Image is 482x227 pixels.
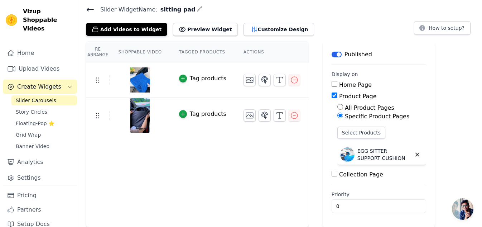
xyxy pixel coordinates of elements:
[179,110,226,118] button: Tag products
[16,143,49,150] span: Banner Video
[11,141,77,151] a: Banner Video
[190,74,226,83] div: Tag products
[332,71,358,78] legend: Display on
[11,95,77,105] a: Slider Carousels
[6,14,17,26] img: Vizup
[3,203,77,217] a: Partners
[411,148,423,161] button: Delete widget
[345,113,409,120] label: Specific Product Pages
[339,93,377,100] label: Product Page
[16,108,47,115] span: Story Circles
[130,98,150,133] img: tn-5b89ccbd22634e828e47c61ceadcd84d.png
[95,5,158,14] span: Slider Widget Name:
[345,104,394,111] label: All Product Pages
[190,110,226,118] div: Tag products
[86,23,167,36] button: Add Videos to Widget
[16,131,41,138] span: Grid Wrap
[3,62,77,76] a: Upload Videos
[452,198,473,220] a: Open chat
[414,26,471,33] a: How to setup?
[23,7,74,33] span: Vizup Shoppable Videos
[235,42,309,62] th: Actions
[414,21,471,35] button: How to setup?
[11,118,77,128] a: Floating-Pop ⭐
[3,80,77,94] button: Create Widgets
[179,74,226,83] button: Tag products
[173,23,237,36] button: Preview Widget
[339,81,372,88] label: Home Page
[244,109,256,122] button: Change Thumbnail
[332,191,426,198] label: Priority
[339,171,383,178] label: Collection Page
[16,120,54,127] span: Floating-Pop ⭐
[158,5,196,14] span: sitting pad
[86,42,110,62] th: Re Arrange
[244,74,256,86] button: Change Thumbnail
[3,155,77,169] a: Analytics
[110,42,170,62] th: Shoppable Video
[170,42,235,62] th: Tagged Products
[3,46,77,60] a: Home
[11,130,77,140] a: Grid Wrap
[16,97,56,104] span: Slider Carousels
[17,82,61,91] span: Create Widgets
[130,63,150,97] img: tn-374835f3d9474016a81fe7f9db41c28c.png
[197,5,203,14] div: Edit Name
[344,50,372,59] p: Published
[3,188,77,203] a: Pricing
[3,171,77,185] a: Settings
[337,127,385,139] button: Select Products
[11,107,77,117] a: Story Circles
[357,147,411,162] p: EGG SITTER SUPPORT CUSHION
[340,147,355,162] img: EGG SITTER SUPPORT CUSHION
[244,23,314,36] button: Customize Design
